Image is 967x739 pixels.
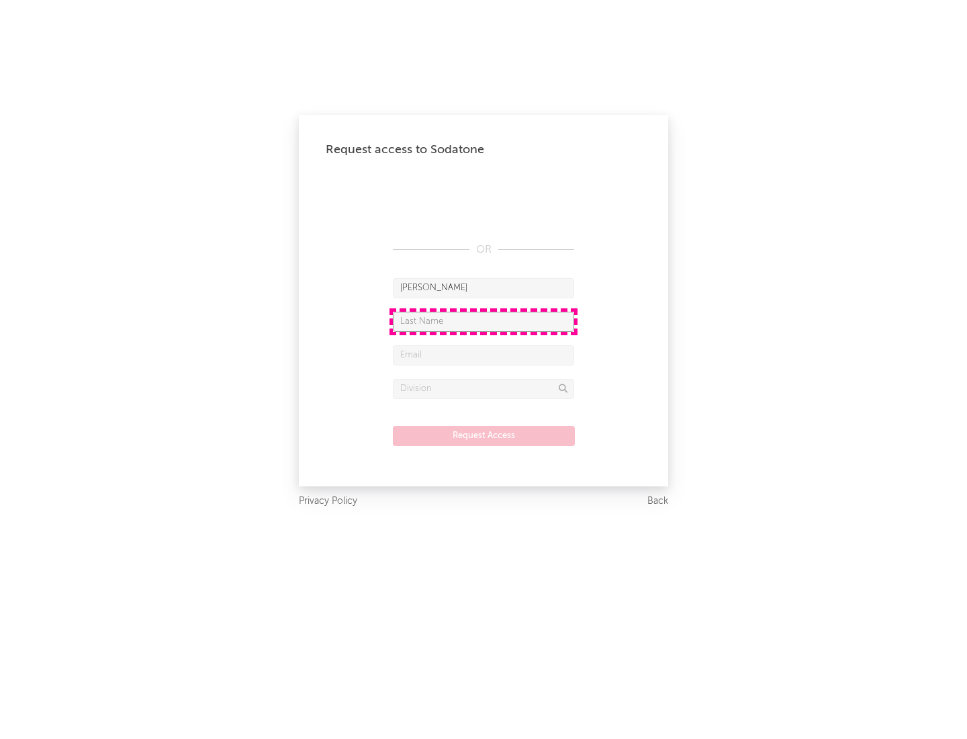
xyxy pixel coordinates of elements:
input: Email [393,345,574,365]
div: Request access to Sodatone [326,142,641,158]
a: Privacy Policy [299,493,357,510]
input: Division [393,379,574,399]
input: Last Name [393,312,574,332]
input: First Name [393,278,574,298]
div: OR [393,242,574,258]
button: Request Access [393,426,575,446]
a: Back [647,493,668,510]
